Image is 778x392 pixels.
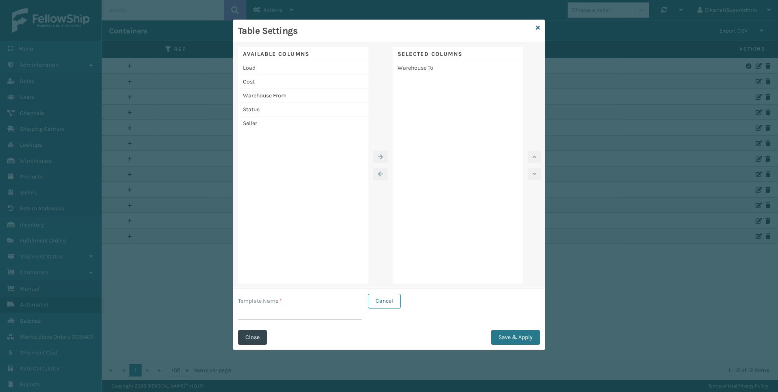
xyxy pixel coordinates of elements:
[393,61,523,75] div: Warehouse To
[491,330,540,345] button: Save & Apply
[238,25,297,37] h3: Table Settings
[238,297,282,305] label: Template Name
[238,330,267,345] button: Close
[238,103,368,117] div: Status
[238,117,368,130] div: Seller
[238,61,368,75] div: Load
[238,47,368,61] div: Available Columns
[368,294,401,308] button: Cancel
[238,75,368,89] div: Cost
[238,89,368,103] div: Warehouse From
[393,47,523,61] div: Selected Columns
